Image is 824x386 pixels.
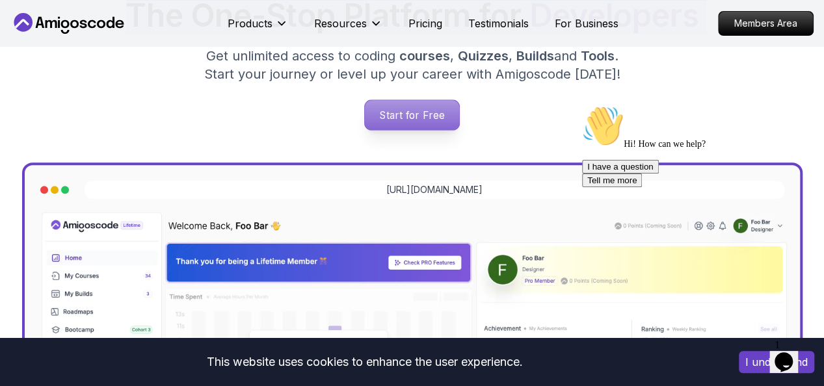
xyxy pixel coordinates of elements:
[718,11,814,36] a: Members Area
[314,16,367,31] p: Resources
[468,16,529,31] a: Testimonials
[5,5,47,47] img: :wave:
[408,16,442,31] a: Pricing
[194,47,631,83] p: Get unlimited access to coding , , and . Start your journey or level up your career with Amigosco...
[739,351,814,373] button: Accept cookies
[386,183,483,196] a: [URL][DOMAIN_NAME]
[364,99,460,131] a: Start for Free
[769,334,811,373] iframe: chat widget
[314,16,382,42] button: Resources
[577,100,811,328] iframe: chat widget
[5,5,239,87] div: 👋Hi! How can we help?I have a questionTell me more
[10,348,719,376] div: This website uses cookies to enhance the user experience.
[719,12,813,35] p: Members Area
[228,16,272,31] p: Products
[5,60,82,73] button: I have a question
[399,48,450,64] span: courses
[5,73,65,87] button: Tell me more
[228,16,288,42] button: Products
[365,100,459,130] p: Start for Free
[581,48,615,64] span: Tools
[555,16,618,31] a: For Business
[458,48,509,64] span: Quizzes
[5,39,129,49] span: Hi! How can we help?
[516,48,554,64] span: Builds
